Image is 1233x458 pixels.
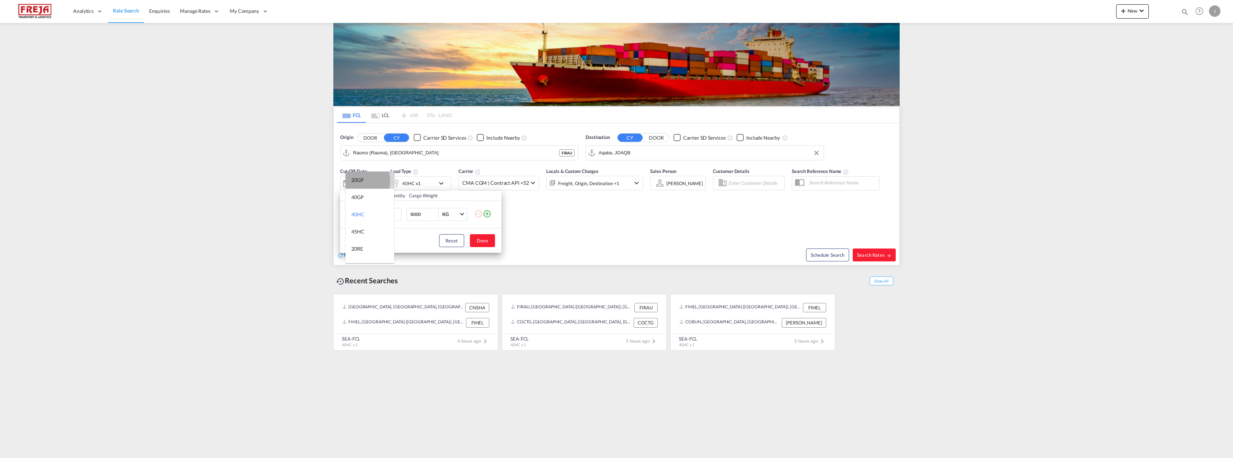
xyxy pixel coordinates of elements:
[351,177,364,184] div: 20GP
[351,245,363,252] div: 20RE
[351,262,363,270] div: 40RE
[351,211,365,218] div: 40HC
[351,194,364,201] div: 40GP
[351,228,365,235] div: 45HC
